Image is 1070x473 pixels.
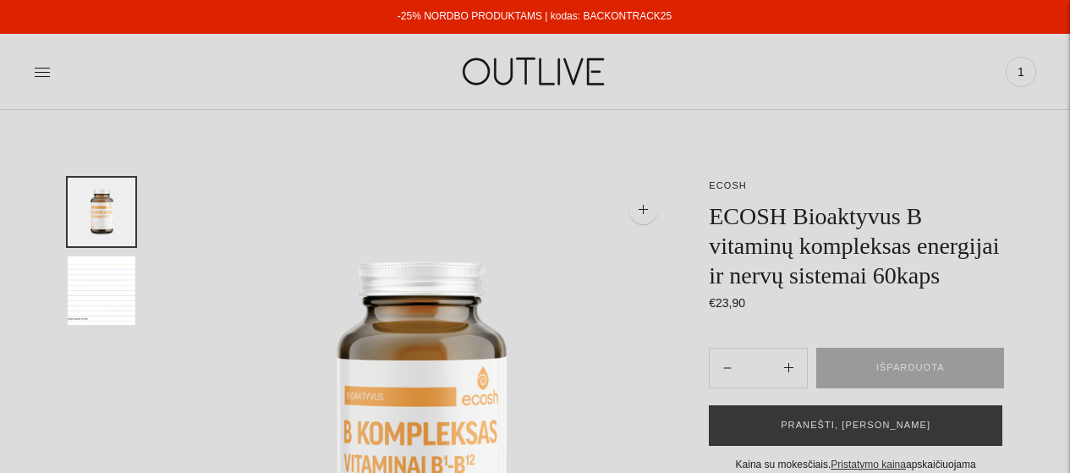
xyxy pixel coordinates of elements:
input: Product quantity [745,355,771,380]
a: ECOSH [709,180,747,190]
button: Translation missing: en.general.accessibility.image_thumbail [68,178,135,246]
a: 1 [1006,53,1036,91]
span: 1 [1009,60,1033,84]
button: IŠPARDUOTA [816,348,1004,388]
img: OUTLIVE [430,42,641,101]
button: Add product quantity [710,348,745,388]
a: Pristatymo kaina [831,459,906,470]
button: Translation missing: en.general.accessibility.image_thumbail [68,256,135,325]
span: IŠPARDUOTA [876,360,945,377]
button: Subtract product quantity [771,348,807,388]
button: PRANEŠTI, [PERSON_NAME] [709,405,1002,446]
h1: ECOSH Bioaktyvus B vitaminų kompleksas energijai ir nervų sistemai 60kaps [709,201,1002,290]
a: -25% NORDBO PRODUKTAMS | kodas: BACKONTRACK25 [398,10,672,22]
span: €23,90 [709,296,745,310]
